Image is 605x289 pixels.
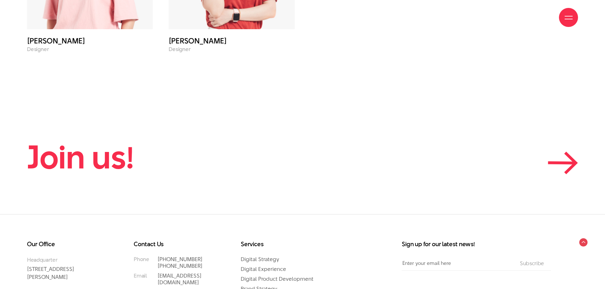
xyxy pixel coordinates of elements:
[169,37,294,45] h3: [PERSON_NAME]
[27,46,153,52] p: Designer
[402,256,513,270] input: Enter your email here
[134,273,147,279] small: Email
[241,265,286,273] a: Digital Experience
[241,241,322,247] h3: Services
[27,37,153,45] h3: [PERSON_NAME]
[169,46,294,52] p: Designer
[241,255,279,263] a: Digital Strategy
[27,256,108,281] p: [STREET_ADDRESS][PERSON_NAME]
[27,140,578,174] a: Join us!
[158,262,203,270] a: [PHONE_NUMBER]
[27,256,108,264] small: Headquarter
[158,272,202,286] a: [EMAIL_ADDRESS][DOMAIN_NAME]
[241,275,313,283] a: Digital Product Development
[134,241,215,247] h3: Contact Us
[402,241,551,247] h3: Sign up for our latest news!
[27,140,134,174] h2: Join us!
[27,241,108,247] h3: Our Office
[518,260,546,266] input: Subscribe
[158,255,203,263] a: [PHONE_NUMBER]
[134,256,149,263] small: Phone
